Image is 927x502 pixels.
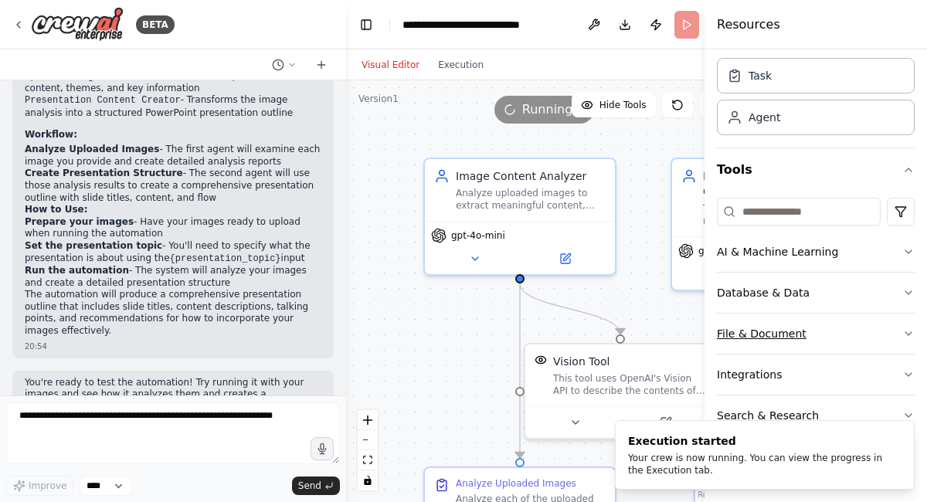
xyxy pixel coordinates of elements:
[535,354,547,366] img: VisionTool
[522,100,585,119] span: Running...
[355,14,377,36] button: Hide left sidebar
[358,430,378,450] button: zoom out
[358,93,399,105] div: Version 1
[717,273,915,313] button: Database & Data
[25,377,321,413] p: You're ready to test the automation! Try running it with your images and see how it analyzes them...
[298,480,321,492] span: Send
[136,15,175,34] div: BETA
[717,15,780,34] h4: Resources
[717,395,915,436] button: Search & Research
[25,129,77,140] strong: Workflow:
[429,56,493,74] button: Execution
[25,216,134,227] strong: Prepare your images
[717,314,915,354] button: File & Document
[553,354,610,369] div: Vision Tool
[25,265,321,289] li: - The system will analyze your images and create a detailed presentation structure
[29,480,66,492] span: Improve
[456,168,606,184] div: Image Content Analyzer
[749,68,772,83] div: Task
[6,476,73,496] button: Improve
[25,341,321,352] div: 20:54
[402,17,569,32] nav: breadcrumb
[717,52,915,148] div: Crew
[25,240,162,251] strong: Set the presentation topic
[599,99,647,111] span: Hide Tools
[524,343,717,439] div: VisionToolVision ToolThis tool uses OpenAI's Vision API to describe the contents of an image.
[31,7,124,42] img: Logo
[749,110,780,125] div: Agent
[717,192,915,490] div: Tools
[292,477,340,495] button: Send
[266,56,303,74] button: Switch to previous chat
[456,477,576,490] div: Analyze Uploaded Images
[25,216,321,240] li: - Have your images ready to upload when running the automation
[451,229,505,242] span: gpt-4o-mini
[25,168,183,178] strong: Create Presentation Structure
[671,158,864,291] div: Presentation Content CreatorTransform image analysis results into structured presentation content...
[358,410,378,490] div: React Flow controls
[25,204,88,215] strong: How to Use:
[25,265,129,276] strong: Run the automation
[170,253,281,264] code: {presentation_topic}
[456,187,606,212] div: Analyze uploaded images to extract meaningful content, descriptions, and key information that can...
[358,450,378,470] button: fit view
[358,410,378,430] button: zoom in
[572,93,656,117] button: Hide Tools
[717,354,915,395] button: Integrations
[25,94,321,119] li: - Transforms the image analysis into a structured PowerPoint presentation outline
[311,437,334,460] button: Click to speak your automation idea
[25,289,321,337] p: The automation will produce a comprehensive presentation outline that includes slide titles, cont...
[628,433,895,449] div: Execution started
[25,95,181,106] code: Presentation Content Creator
[358,470,378,490] button: toggle interactivity
[25,144,159,154] strong: Analyze Uploaded Images
[717,148,915,192] button: Tools
[25,168,321,204] li: - The second agent will use those analysis results to create a comprehensive presentation outline...
[25,144,321,168] li: - The first agent will examine each image you provide and create detailed analysis reports
[628,452,895,477] div: Your crew is now running. You can view the progress in the Execution tab.
[352,56,429,74] button: Visual Editor
[512,283,528,458] g: Edge from ff33c8aa-c753-40cc-bc8b-e9fb860f063e to 1c103c82-3056-451f-a26c-fe7510ffa59b
[309,56,334,74] button: Start a new chat
[25,240,321,265] li: - You'll need to specify what the presentation is about using the input
[423,158,616,276] div: Image Content AnalyzerAnalyze uploaded images to extract meaningful content, descriptions, and ke...
[717,232,915,272] button: AI & Machine Learning
[512,283,628,334] g: Edge from ff33c8aa-c753-40cc-bc8b-e9fb860f063e to 1f5557f1-d2e6-4a09-a735-a3ad74fe636c
[521,249,609,268] button: Open in side panel
[553,372,706,397] div: This tool uses OpenAI's Vision API to describe the contents of an image.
